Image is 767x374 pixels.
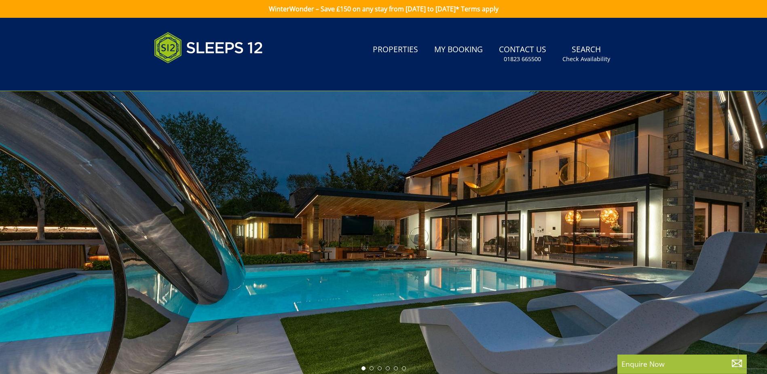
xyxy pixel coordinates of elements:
[504,55,541,63] small: 01823 665500
[150,73,235,80] iframe: Customer reviews powered by Trustpilot
[559,41,613,67] a: SearchCheck Availability
[496,41,549,67] a: Contact Us01823 665500
[154,28,263,68] img: Sleeps 12
[562,55,610,63] small: Check Availability
[370,41,421,59] a: Properties
[431,41,486,59] a: My Booking
[621,359,743,369] p: Enquire Now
